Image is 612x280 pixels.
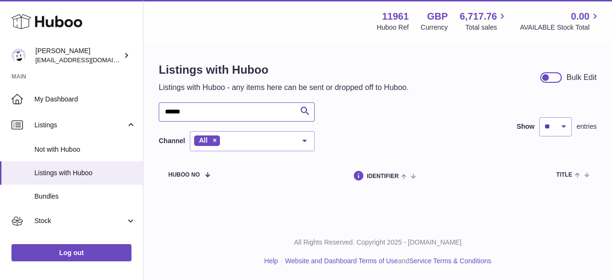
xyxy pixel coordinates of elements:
strong: 11961 [382,10,409,23]
li: and [282,257,491,266]
a: 6,717.76 Total sales [460,10,508,32]
img: internalAdmin-11961@internal.huboo.com [11,48,26,63]
p: Listings with Huboo - any items here can be sent or dropped off to Huboo. [159,82,409,93]
span: 0.00 [571,10,590,23]
div: [PERSON_NAME] [35,46,121,65]
span: Listings [34,121,126,130]
span: [EMAIL_ADDRESS][DOMAIN_NAME] [35,56,141,64]
span: Bundles [34,192,136,201]
span: Not with Huboo [34,145,136,154]
a: 0.00 AVAILABLE Stock Total [520,10,601,32]
label: Channel [159,136,185,146]
h1: Listings with Huboo [159,62,409,78]
div: Huboo Ref [377,23,409,32]
span: entries [577,122,597,131]
span: title [556,172,572,178]
a: Service Terms & Conditions [409,257,492,265]
strong: GBP [427,10,448,23]
label: Show [517,122,535,131]
span: All [199,136,208,144]
span: 6,717.76 [460,10,497,23]
span: Huboo no [168,172,200,178]
a: Website and Dashboard Terms of Use [285,257,398,265]
span: identifier [367,173,399,179]
span: Listings with Huboo [34,168,136,178]
span: My Dashboard [34,95,136,104]
span: Stock [34,216,126,225]
div: Bulk Edit [567,72,597,83]
p: All Rights Reserved. Copyright 2025 - [DOMAIN_NAME] [151,238,604,247]
span: AVAILABLE Stock Total [520,23,601,32]
a: Log out [11,244,131,261]
span: Total sales [465,23,508,32]
a: Help [264,257,278,265]
div: Currency [421,23,448,32]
